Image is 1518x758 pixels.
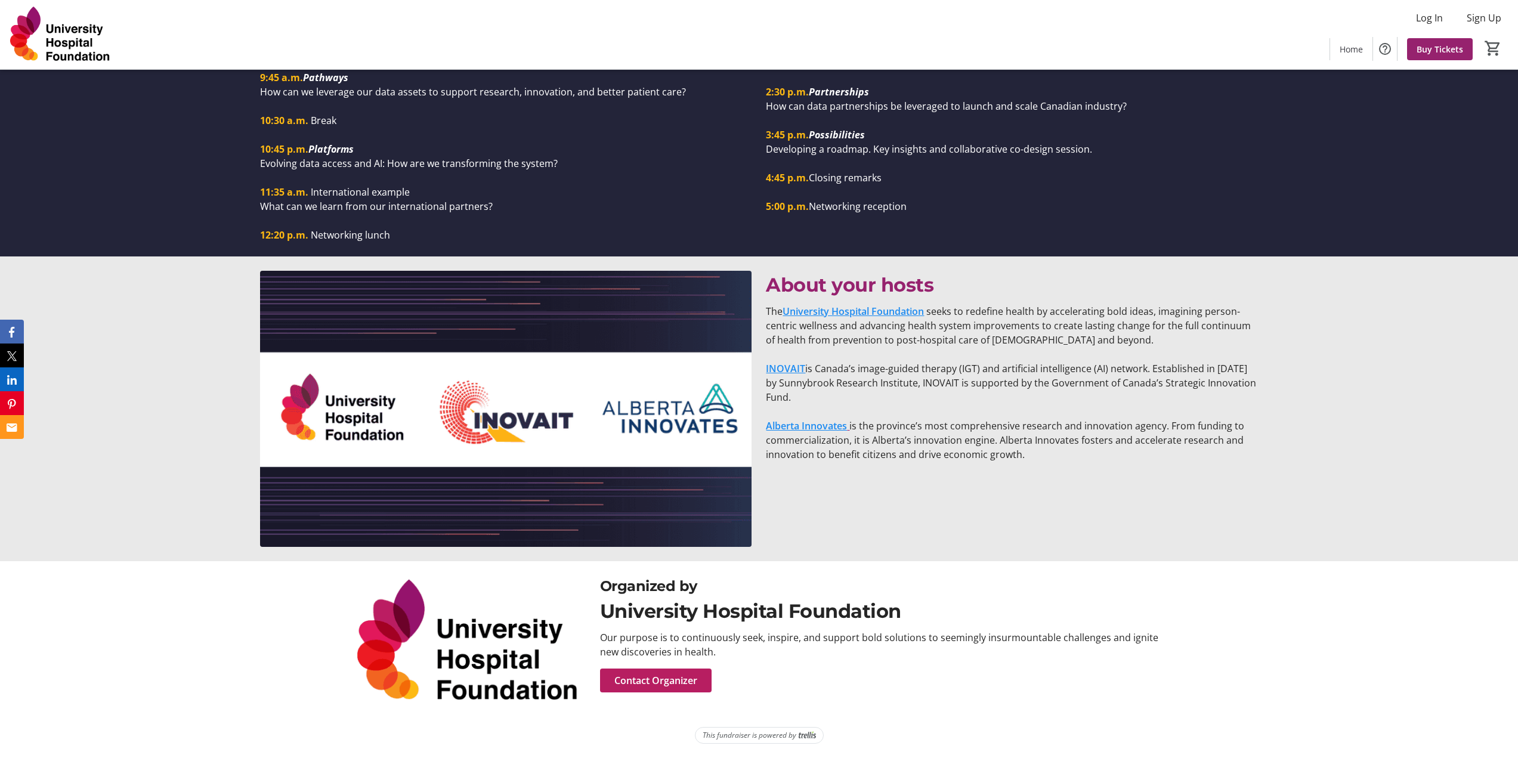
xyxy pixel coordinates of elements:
[260,114,308,127] strong: 10:30 a.m.
[766,128,809,141] strong: 3:45 p.m.
[260,271,752,547] img: undefined
[766,100,1127,113] span: How can data partnerships be leveraged to launch and scale Canadian industry?
[766,362,805,375] a: INOVAIT
[766,419,1257,462] p: is the province’s most comprehensive research and innovation agency. From funding to commercializ...
[600,669,712,692] button: Contact Organizer
[766,271,1257,299] p: About your hosts
[1340,43,1363,55] span: Home
[260,85,686,98] span: How can we leverage our data assets to support research, innovation, and better patient care?
[308,143,354,156] em: Platforms
[311,114,336,127] span: Break
[783,305,924,318] a: University Hospital Foundation
[799,731,816,740] img: Trellis Logo
[311,228,390,242] span: Networking lunch
[809,128,865,141] em: Possibilities
[1416,11,1443,25] span: Log In
[260,228,308,242] strong: 12:20 p.m.
[809,200,907,213] span: Networking reception
[311,185,410,199] span: International example
[1417,43,1463,55] span: Buy Tickets
[260,185,308,199] strong: 11:35 a.m.
[703,730,796,741] span: This fundraiser is powered by
[600,630,1168,659] div: Our purpose is to continuously seek, inspire, and support bold solutions to seemingly insurmounta...
[766,85,809,98] strong: 2:30 p.m.
[260,200,493,213] span: What can we learn from our international partners?
[600,576,1168,597] div: Organized by
[766,143,1092,156] span: Developing a roadmap. Key insights and collaborative co-design session.
[1457,8,1511,27] button: Sign Up
[766,304,1257,347] p: The seeks to redefine health by accelerating bold ideas, imagining person-centric wellness and ad...
[1373,37,1397,61] button: Help
[1482,38,1504,59] button: Cart
[260,71,303,84] strong: 9:45 a.m.
[614,673,697,688] span: Contact Organizer
[7,5,113,64] img: University Hospital Foundation's Logo
[1406,8,1452,27] button: Log In
[600,597,1168,626] div: University Hospital Foundation
[1330,38,1372,60] a: Home
[260,157,558,170] span: Evolving data access and AI: How are we transforming the system?
[809,85,869,98] em: Partnerships
[303,71,348,84] em: Pathways
[260,143,308,156] strong: 10:45 p.m.
[766,200,809,213] strong: 5:00 p.m.
[1467,11,1501,25] span: Sign Up
[766,419,847,432] a: Alberta Innovates
[766,171,809,184] strong: 4:45 p.m.
[809,171,882,184] span: Closing remarks
[1407,38,1473,60] a: Buy Tickets
[766,361,1257,404] p: is Canada’s image-guided therapy (IGT) and artificial intelligence (AI) network. Established in [...
[351,576,586,708] img: University Hospital Foundation logo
